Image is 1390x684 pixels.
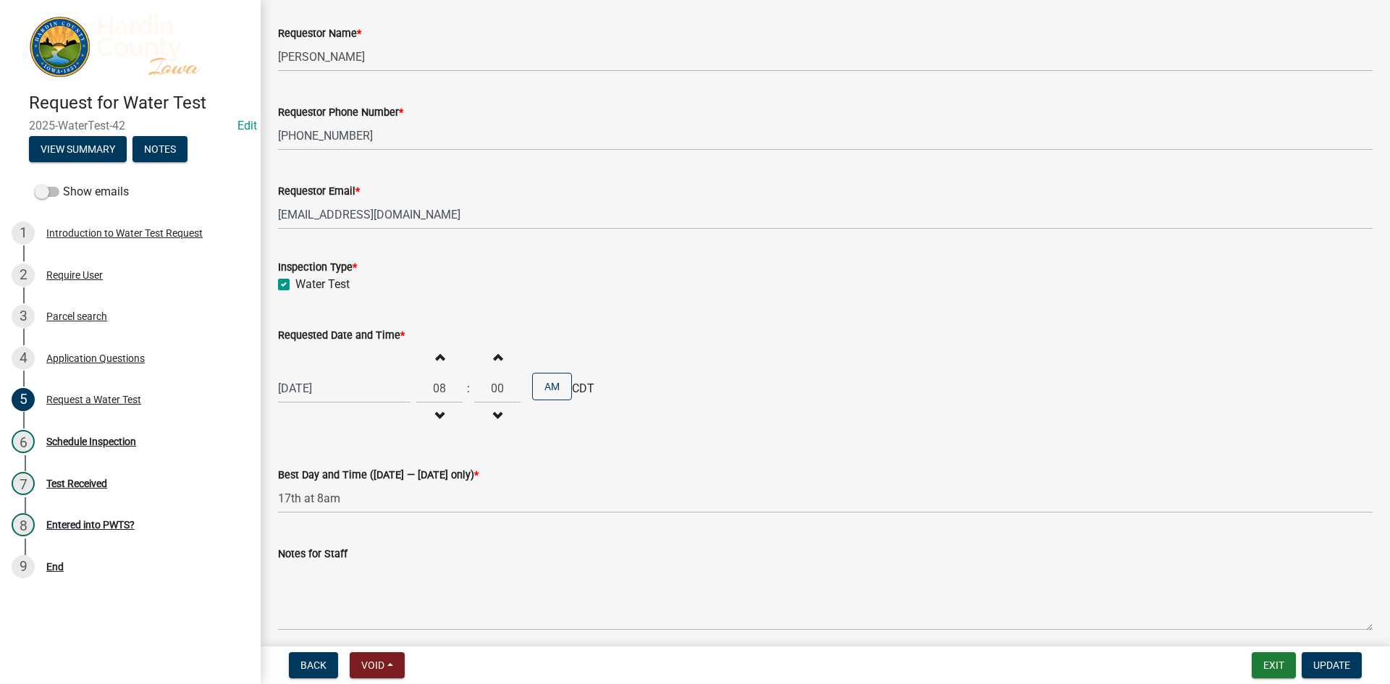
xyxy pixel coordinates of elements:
[29,136,127,162] button: View Summary
[46,228,203,238] div: Introduction to Water Test Request
[278,263,357,273] label: Inspection Type
[474,373,521,403] input: Minutes
[29,145,127,156] wm-modal-confirm: Summary
[350,652,405,678] button: Void
[12,263,35,287] div: 2
[35,183,129,200] label: Show emails
[46,353,145,363] div: Application Questions
[361,659,384,671] span: Void
[12,430,35,453] div: 6
[12,221,35,245] div: 1
[46,311,107,321] div: Parcel search
[278,331,405,341] label: Requested Date and Time
[278,470,479,481] label: Best Day and Time ([DATE] — [DATE] only)
[12,472,35,495] div: 7
[1252,652,1296,678] button: Exit
[46,436,136,447] div: Schedule Inspection
[532,373,572,400] button: AM
[46,394,141,405] div: Request a Water Test
[295,276,350,293] label: Water Test
[237,119,257,132] a: Edit
[300,659,327,671] span: Back
[29,119,232,132] span: 2025-WaterTest-42
[278,373,410,403] input: mm/dd/yyyy
[278,29,361,39] label: Requestor Name
[278,187,360,197] label: Requestor Email
[1302,652,1362,678] button: Update
[237,119,257,132] wm-modal-confirm: Edit Application Number
[12,347,35,370] div: 4
[12,388,35,411] div: 5
[29,93,249,114] h4: Request for Water Test
[278,108,403,118] label: Requestor Phone Number
[416,373,463,403] input: Hours
[46,562,64,572] div: End
[132,136,188,162] button: Notes
[463,380,474,397] div: :
[1313,659,1350,671] span: Update
[46,520,135,530] div: Entered into PWTS?
[132,145,188,156] wm-modal-confirm: Notes
[278,549,347,560] label: Notes for Staff
[12,513,35,536] div: 8
[29,15,237,77] img: Hardin County, Iowa
[46,478,107,489] div: Test Received
[289,652,338,678] button: Back
[46,270,103,280] div: Require User
[572,380,594,397] span: CDT
[12,305,35,328] div: 3
[12,555,35,578] div: 9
